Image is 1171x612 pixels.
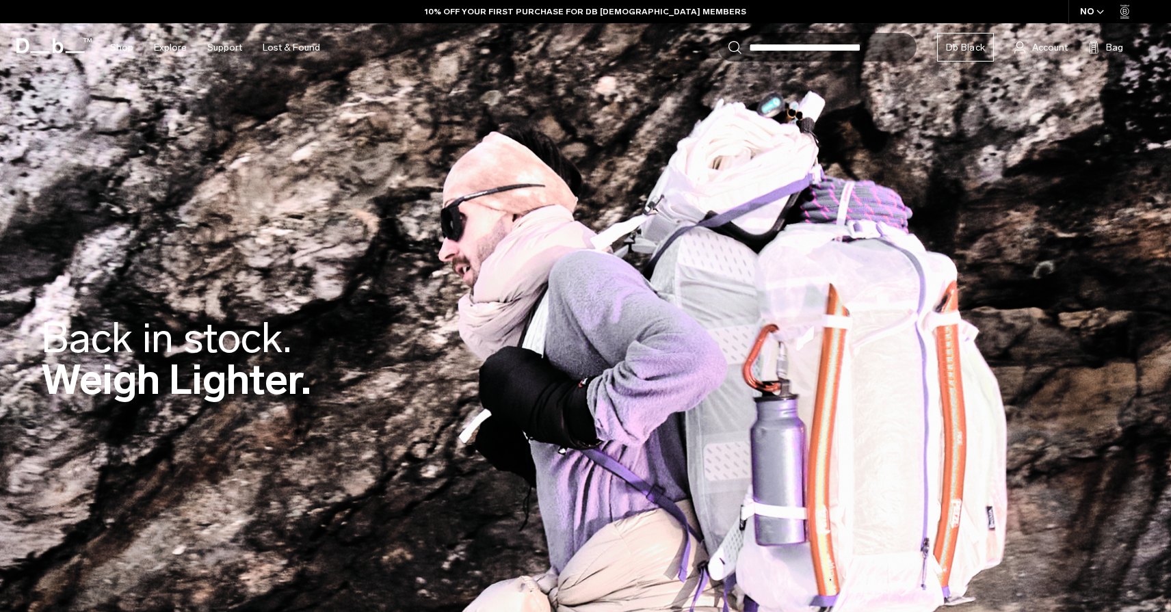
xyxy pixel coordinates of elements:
a: Db Black [937,33,994,62]
nav: Main Navigation [100,23,330,72]
a: Lost & Found [263,23,320,72]
span: Back in stock. [41,313,291,363]
h2: Weigh Lighter. [41,317,311,401]
a: Explore [154,23,187,72]
button: Bag [1088,39,1123,55]
span: Account [1032,40,1068,55]
a: Support [207,23,242,72]
span: Bag [1106,40,1123,55]
a: 10% OFF YOUR FIRST PURCHASE FOR DB [DEMOGRAPHIC_DATA] MEMBERS [425,5,746,18]
a: Account [1014,39,1068,55]
a: Shop [110,23,133,72]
